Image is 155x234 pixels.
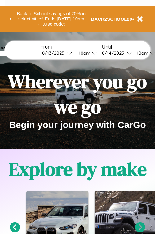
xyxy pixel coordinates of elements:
b: BACK2SCHOOL20 [91,16,132,22]
div: 10am [134,50,150,56]
div: 8 / 13 / 2025 [42,50,67,56]
label: From [40,44,99,50]
button: 10am [74,50,99,56]
h1: Explore by make [9,156,147,182]
button: 8/13/2025 [40,50,74,56]
div: 10am [76,50,92,56]
div: 8 / 14 / 2025 [102,50,127,56]
button: Back to School savings of 20% in select cities! Ends [DATE] 10am PT.Use code: [11,9,91,28]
